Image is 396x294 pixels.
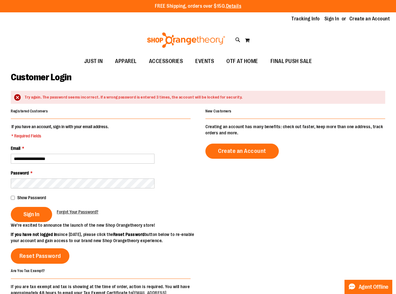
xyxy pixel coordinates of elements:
span: Customer Login [11,72,71,82]
a: JUST IN [78,54,109,69]
a: Reset Password [11,248,69,264]
img: Shop Orangetheory [146,32,226,48]
a: FINAL PUSH SALE [264,54,318,69]
span: OTF AT HOME [226,54,258,68]
button: Agent Offline [344,280,392,294]
span: FINAL PUSH SALE [270,54,312,68]
span: JUST IN [84,54,103,68]
span: APPAREL [115,54,137,68]
strong: Registered Customers [11,109,48,113]
span: Agent Offline [359,284,388,290]
strong: New Customers [205,109,232,113]
strong: If you have not logged in [11,232,57,237]
a: Sign In [324,15,339,22]
span: EVENTS [195,54,214,68]
a: Forgot Your Password? [57,209,98,215]
p: FREE Shipping, orders over $150. [155,3,241,10]
span: Reset Password [19,253,61,259]
strong: Are You Tax Exempt? [11,269,45,273]
legend: If you have an account, sign in with your email address. [11,124,109,139]
p: since [DATE], please click the button below to re-enable your account and gain access to our bran... [11,231,198,244]
span: Forgot Your Password? [57,209,98,214]
a: Details [226,3,241,9]
span: Show Password [17,195,46,200]
a: OTF AT HOME [220,54,264,69]
span: Password [11,170,29,175]
a: Create an Account [349,15,390,22]
strong: Reset Password [113,232,145,237]
a: APPAREL [109,54,143,69]
span: Email [11,146,20,151]
a: EVENTS [189,54,220,69]
span: Sign In [23,211,39,218]
a: Tracking Info [291,15,320,22]
p: We’re excited to announce the launch of the new Shop Orangetheory store! [11,222,198,228]
button: Sign In [11,207,52,222]
span: Create an Account [218,148,266,154]
p: Creating an account has many benefits: check out faster, keep more than one address, track orders... [205,124,385,136]
span: * Required Fields [11,133,109,139]
span: ACCESSORIES [149,54,183,68]
a: ACCESSORIES [143,54,189,69]
a: Create an Account [205,144,279,159]
div: Try again. The password seems incorrect. If a wrong password is entered 3 times, the account will... [25,94,379,100]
